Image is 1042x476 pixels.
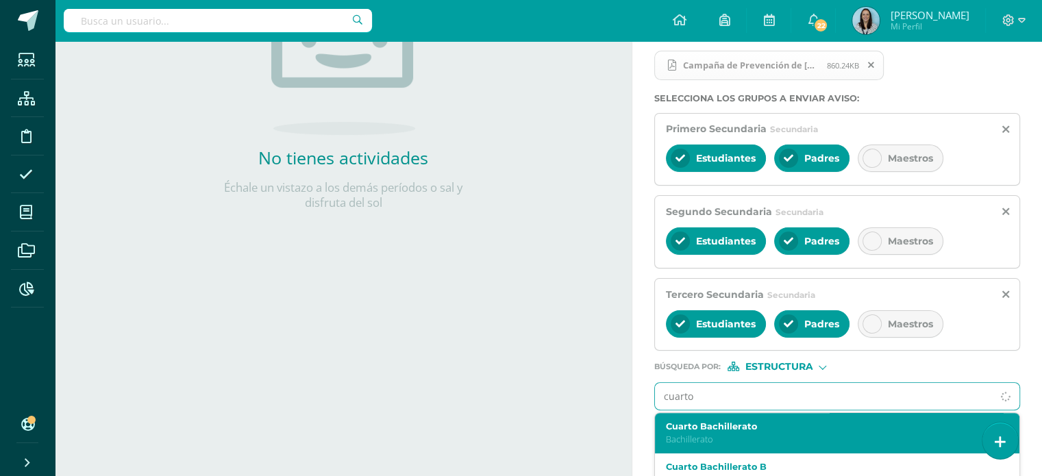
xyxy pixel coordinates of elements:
[728,362,830,371] div: [object Object]
[890,21,969,32] span: Mi Perfil
[666,421,994,431] label: Cuarto Bachillerato
[206,180,480,210] p: Échale un vistazo a los demás períodos o sal y disfruta del sol
[767,290,815,300] span: Secundaria
[770,124,818,134] span: Secundaria
[776,207,823,217] span: Secundaria
[888,152,933,164] span: Maestros
[655,383,992,410] input: Ej. Primero primaria
[804,235,839,247] span: Padres
[676,60,827,71] span: Campaña de Prevención de [MEDICAL_DATA].pdf
[654,363,721,371] span: Búsqueda por :
[827,60,859,71] span: 860.24KB
[64,9,372,32] input: Busca un usuario...
[888,318,933,330] span: Maestros
[804,152,839,164] span: Padres
[696,318,756,330] span: Estudiantes
[888,235,933,247] span: Maestros
[860,58,883,73] span: Remover archivo
[890,8,969,22] span: [PERSON_NAME]
[745,363,812,371] span: Estructura
[666,123,767,135] span: Primero Secundaria
[666,205,772,218] span: Segundo Secundaria
[654,51,884,81] span: Campaña de Prevención de Pediculosis.pdf
[206,146,480,169] h2: No tienes actividades
[852,7,880,34] img: 5a6f75ce900a0f7ea551130e923f78ee.png
[666,462,994,472] label: Cuarto Bachillerato B
[666,434,994,445] p: Bachillerato
[813,18,828,33] span: 22
[654,93,1020,103] label: Selecciona los grupos a enviar aviso :
[696,235,756,247] span: Estudiantes
[666,288,764,301] span: Tercero Secundaria
[696,152,756,164] span: Estudiantes
[804,318,839,330] span: Padres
